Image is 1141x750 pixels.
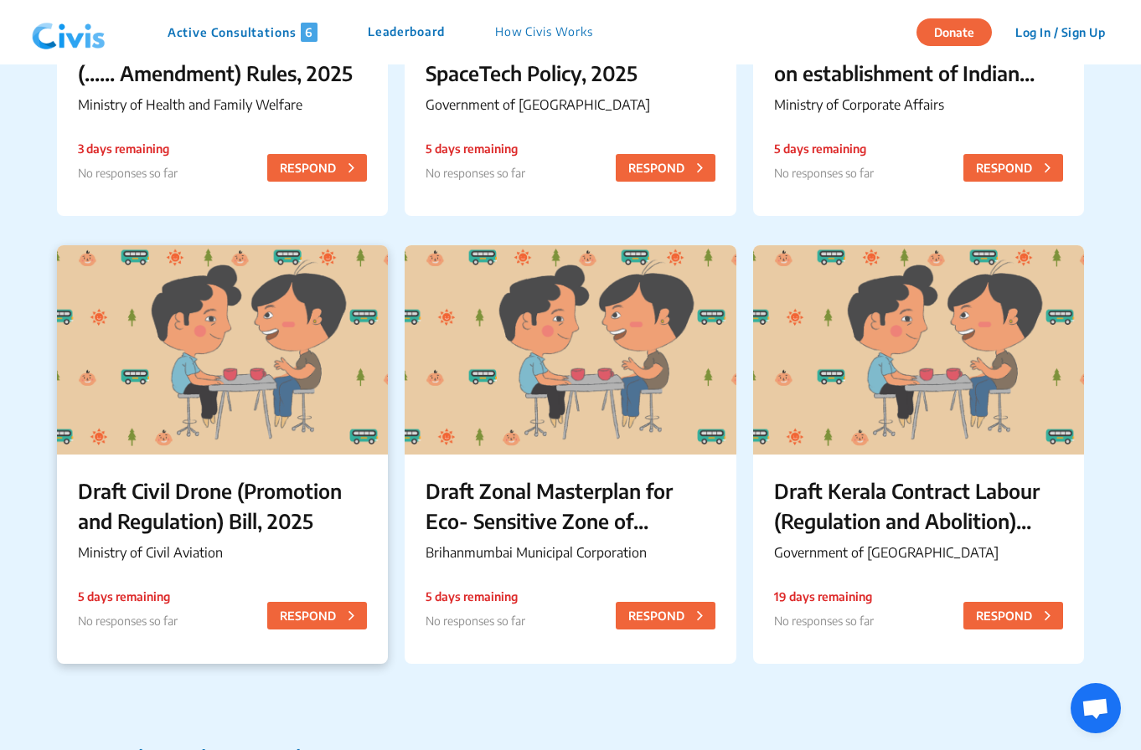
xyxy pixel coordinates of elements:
p: How Civis Works [495,23,593,42]
p: 5 days remaining [426,140,525,157]
p: Brihanmumbai Municipal Corporation [426,542,715,562]
div: Open chat [1071,683,1121,733]
p: Draft Civil Drone (Promotion and Regulation) Bill, 2025 [78,475,367,536]
p: Active Consultations [168,23,318,42]
button: RESPOND [616,602,715,629]
p: Ministry of Corporate Affairs [774,95,1063,115]
button: RESPOND [267,602,367,629]
p: Government of [GEOGRAPHIC_DATA] [774,542,1063,562]
span: No responses so far [78,614,178,628]
p: Ministry of Health and Family Welfare [78,95,367,115]
span: No responses so far [78,166,178,180]
span: No responses so far [426,166,525,180]
button: RESPOND [963,154,1063,182]
p: 5 days remaining [774,140,874,157]
p: 3 days remaining [78,140,178,157]
a: Draft Civil Drone (Promotion and Regulation) Bill, 2025Ministry of Civil Aviation5 days remaining... [57,245,388,664]
p: Draft Kerala Contract Labour (Regulation and Abolition) (Amendment) Rules, 2025 [774,475,1063,536]
span: No responses so far [774,614,874,628]
button: RESPOND [267,154,367,182]
span: 6 [301,23,318,42]
p: Ministry of Civil Aviation [78,542,367,562]
p: 19 days remaining [774,588,874,605]
p: Draft Zonal Masterplan for Eco- Sensitive Zone of [PERSON_NAME][GEOGRAPHIC_DATA] [426,475,715,536]
button: RESPOND [963,602,1063,629]
a: Draft Zonal Masterplan for Eco- Sensitive Zone of [PERSON_NAME][GEOGRAPHIC_DATA]Brihanmumbai Muni... [405,245,736,664]
span: No responses so far [426,614,525,628]
button: Donate [916,18,992,46]
p: Leaderboard [368,23,445,42]
span: No responses so far [774,166,874,180]
a: Draft Kerala Contract Labour (Regulation and Abolition) (Amendment) Rules, 2025Government of [GEO... [753,245,1084,664]
button: Log In / Sign Up [1004,19,1116,45]
p: Government of [GEOGRAPHIC_DATA] [426,95,715,115]
button: RESPOND [616,154,715,182]
img: navlogo.png [25,8,112,58]
p: 5 days remaining [426,588,525,605]
a: Donate [916,23,1004,39]
p: 5 days remaining [78,588,178,605]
